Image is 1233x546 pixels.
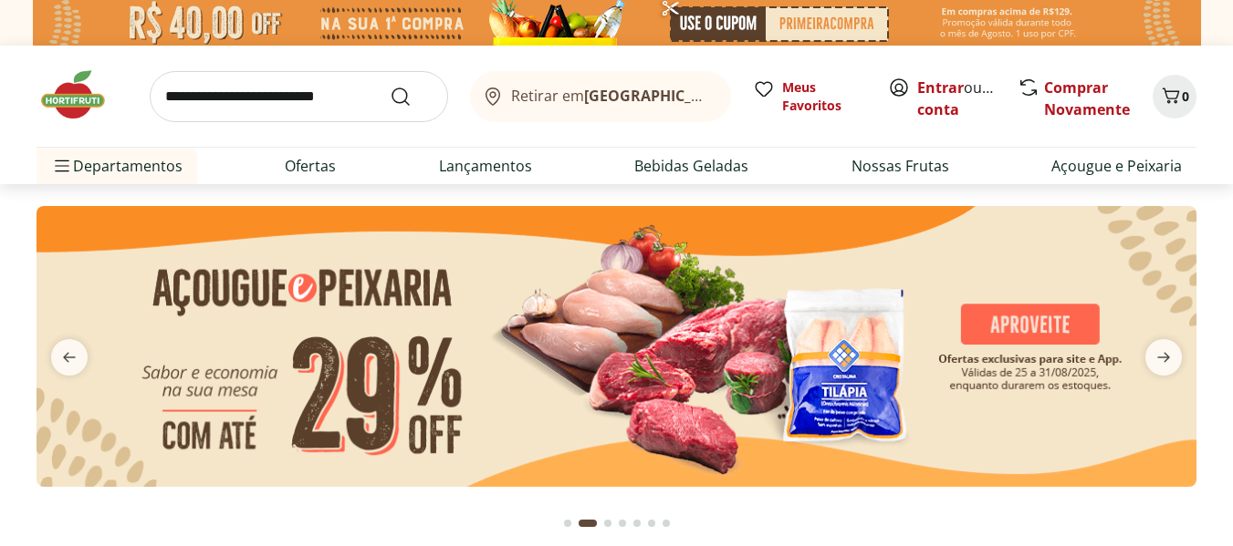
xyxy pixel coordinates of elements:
[37,206,1196,487] img: açougue
[917,77,998,120] span: ou
[560,501,575,545] button: Go to page 1 from fs-carousel
[615,501,630,545] button: Go to page 4 from fs-carousel
[575,501,601,545] button: Current page from fs-carousel
[51,144,73,188] button: Menu
[917,77,964,98] a: Entrar
[439,155,532,177] a: Lançamentos
[511,88,713,104] span: Retirar em
[634,155,748,177] a: Bebidas Geladas
[630,501,644,545] button: Go to page 5 from fs-carousel
[51,144,183,188] span: Departamentos
[753,78,866,115] a: Meus Favoritos
[584,86,892,106] b: [GEOGRAPHIC_DATA]/[GEOGRAPHIC_DATA]
[470,71,731,122] button: Retirar em[GEOGRAPHIC_DATA]/[GEOGRAPHIC_DATA]
[1153,75,1196,118] button: Carrinho
[150,71,448,122] input: search
[1131,339,1196,376] button: next
[644,501,659,545] button: Go to page 6 from fs-carousel
[659,501,674,545] button: Go to page 7 from fs-carousel
[782,78,866,115] span: Meus Favoritos
[37,67,128,122] img: Hortifruti
[285,155,336,177] a: Ofertas
[1051,155,1182,177] a: Açougue e Peixaria
[852,155,949,177] a: Nossas Frutas
[1044,77,1130,119] a: Comprar Novamente
[390,86,434,108] button: Submit Search
[1182,88,1189,105] span: 0
[37,339,102,376] button: previous
[601,501,615,545] button: Go to page 3 from fs-carousel
[917,77,1018,119] a: Criar conta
